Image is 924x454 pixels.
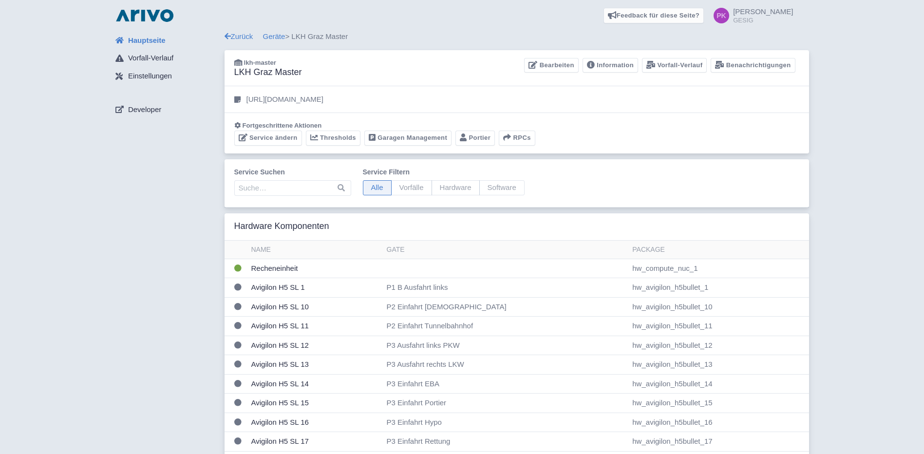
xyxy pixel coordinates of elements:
td: P3 Einfahrt Portier [383,394,629,413]
td: hw_avigilon_h5bullet_15 [628,394,809,413]
a: Feedback für diese Seite? [603,8,704,23]
td: Avigilon H5 SL 16 [247,413,383,432]
span: Hauptseite [128,35,166,46]
p: [URL][DOMAIN_NAME] [246,94,323,105]
a: Vorfall-Verlauf [108,49,225,68]
td: hw_avigilon_h5bullet_17 [628,432,809,452]
td: Avigilon H5 SL 10 [247,297,383,317]
a: Benachrichtigungen [711,58,795,73]
a: Hauptseite [108,31,225,50]
td: P2 Einfahrt [DEMOGRAPHIC_DATA] [383,297,629,317]
small: GESIG [733,17,793,23]
a: Einstellungen [108,67,225,86]
td: hw_avigilon_h5bullet_10 [628,297,809,317]
td: Avigilon H5 SL 15 [247,394,383,413]
td: Avigilon H5 SL 12 [247,336,383,355]
td: P3 Einfahrt EBA [383,374,629,394]
td: Avigilon H5 SL 13 [247,355,383,375]
td: P3 Ausfahrt rechts LKW [383,355,629,375]
a: Developer [108,100,225,119]
a: Bearbeiten [524,58,578,73]
td: P3 Ausfahrt links PKW [383,336,629,355]
td: Avigilon H5 SL 11 [247,317,383,336]
a: Garagen Management [364,131,452,146]
td: hw_avigilon_h5bullet_13 [628,355,809,375]
th: Gate [383,241,629,259]
span: Alle [363,180,392,195]
a: Zurück [225,32,253,40]
a: Thresholds [306,131,360,146]
td: hw_avigilon_h5bullet_12 [628,336,809,355]
button: RPCs [499,131,535,146]
span: Hardware [432,180,480,195]
a: Vorfall-Verlauf [642,58,707,73]
span: lkh-master [244,59,276,66]
input: Suche… [234,180,351,196]
td: Recheneinheit [247,259,383,278]
div: > LKH Graz Master [225,31,809,42]
td: Avigilon H5 SL 1 [247,278,383,298]
td: hw_avigilon_h5bullet_11 [628,317,809,336]
label: Service suchen [234,167,351,177]
td: hw_avigilon_h5bullet_1 [628,278,809,298]
span: Vorfall-Verlauf [128,53,173,64]
td: P3 Einfahrt Hypo [383,413,629,432]
td: hw_avigilon_h5bullet_16 [628,413,809,432]
td: hw_avigilon_h5bullet_14 [628,374,809,394]
span: [PERSON_NAME] [733,7,793,16]
a: Information [583,58,638,73]
label: Service filtern [363,167,525,177]
td: hw_compute_nuc_1 [628,259,809,278]
span: Developer [128,104,161,115]
th: Name [247,241,383,259]
td: P3 Einfahrt Rettung [383,432,629,452]
span: Einstellungen [128,71,172,82]
h3: Hardware Komponenten [234,221,329,232]
td: P2 Einfahrt Tunnelbahnhof [383,317,629,336]
a: [PERSON_NAME] GESIG [708,8,793,23]
img: logo [113,8,176,23]
span: Vorfälle [391,180,432,195]
h3: LKH Graz Master [234,67,302,78]
th: Package [628,241,809,259]
a: Portier [455,131,495,146]
td: Avigilon H5 SL 14 [247,374,383,394]
td: Avigilon H5 SL 17 [247,432,383,452]
span: Fortgeschrittene Aktionen [243,122,322,129]
a: Service ändern [234,131,302,146]
td: P1 B Ausfahrt links [383,278,629,298]
span: Software [479,180,525,195]
a: Geräte [263,32,285,40]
